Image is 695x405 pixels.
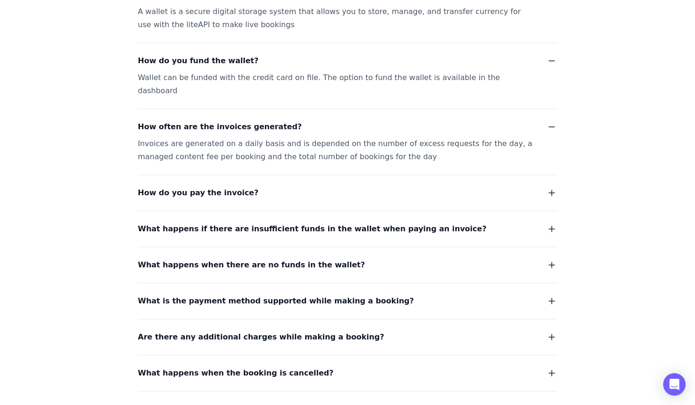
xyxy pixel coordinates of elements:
[138,295,414,308] span: What is the payment method supported while making a booking?
[138,258,557,272] button: What happens when there are no funds in the wallet?
[138,222,487,236] span: What happens if there are insufficient funds in the wallet when paying an invoice?
[138,222,557,236] button: What happens if there are insufficient funds in the wallet when paying an invoice?
[138,120,557,133] button: How often are the invoices generated?
[138,258,365,272] span: What happens when there are no funds in the wallet?
[138,71,535,97] div: Wallet can be funded with the credit card on file. The option to fund the wallet is available in ...
[138,54,557,67] button: How do you fund the wallet?
[138,5,535,31] div: A wallet is a secure digital storage system that allows you to store, manage, and transfer curren...
[663,373,686,396] div: Open Intercom Messenger
[138,295,557,308] button: What is the payment method supported while making a booking?
[138,186,557,199] button: How do you pay the invoice?
[138,54,259,67] span: How do you fund the wallet?
[138,367,557,380] button: What happens when the booking is cancelled?
[138,331,384,344] span: Are there any additional charges while making a booking?
[138,120,302,133] span: How often are the invoices generated?
[138,331,557,344] button: Are there any additional charges while making a booking?
[138,186,259,199] span: How do you pay the invoice?
[138,137,535,163] div: Invoices are generated on a daily basis and is depended on the number of excess requests for the ...
[138,367,334,380] span: What happens when the booking is cancelled?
